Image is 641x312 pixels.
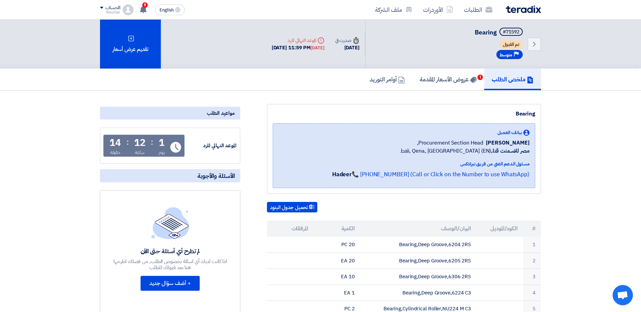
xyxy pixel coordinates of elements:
[613,285,633,305] div: Open chat
[484,69,541,90] a: ملخص الطلب
[332,170,352,179] strong: Hadeer
[523,253,541,269] td: 2
[475,28,524,37] h5: Bearing
[186,142,237,150] div: الموعد النهائي للرد
[476,220,523,237] th: الكود/الموديل
[523,269,541,285] td: 3
[491,147,529,155] b: مصر للاسمنت قنا,
[497,129,522,136] span: بيانات العميل
[418,2,459,18] a: الأوردرات
[335,44,360,52] div: [DATE]
[412,69,484,90] a: عروض الأسعار المقدمة1
[360,285,477,301] td: Bearing,Deep Groove,6224 C3
[360,220,477,237] th: البيان/الوصف
[486,139,529,147] span: [PERSON_NAME]
[314,253,360,269] td: 20 EA
[134,138,146,148] div: 12
[475,28,497,37] span: Bearing
[113,247,228,255] div: لم تطرح أي أسئلة حتى الآن
[400,147,529,155] span: Qena, [GEOGRAPHIC_DATA] (EN) ,قفط
[159,8,174,12] span: English
[314,237,360,253] td: 20 PC
[273,110,535,118] div: Bearing
[109,138,121,148] div: 14
[267,202,317,213] button: تحميل جدول البنود
[267,220,314,237] th: المرفقات
[360,253,477,269] td: Bearing,Deep Groove,6205 2RS
[159,138,165,148] div: 1
[142,2,148,8] span: 9
[123,4,133,15] img: profile_test.png
[141,276,200,291] button: + أضف سؤال جديد
[352,170,529,179] a: 📞 [PHONE_NUMBER] (Call or Click on the Number to use WhatsApp)
[417,139,484,147] span: Procurement Section Head,
[158,149,165,156] div: يوم
[492,75,534,83] h5: ملخص الطلب
[155,4,185,15] button: English
[362,69,412,90] a: أوامر التوريد
[126,136,129,148] div: :
[332,160,529,167] div: مسئول الدعم الفني من فريق تيرادكس
[135,149,145,156] div: ساعة
[360,237,477,253] td: Bearing,Deep Groove,6204 2RS
[100,20,161,69] div: تقديم عرض أسعار
[499,41,523,49] span: تم القبول
[272,44,324,52] div: [DATE] 11:59 PM
[314,220,360,237] th: الكمية
[151,136,153,148] div: :
[311,45,324,51] div: [DATE]
[151,207,189,239] img: empty_state_list.svg
[523,285,541,301] td: 4
[523,220,541,237] th: #
[197,172,235,180] span: الأسئلة والأجوبة
[100,10,120,14] div: Nourhan
[335,37,360,44] div: صدرت في
[113,258,228,270] div: اذا كانت لديك أي اسئلة بخصوص الطلب, من فضلك اطرحها هنا بعد قبولك للطلب
[459,2,498,18] a: الطلبات
[314,285,360,301] td: 1 EA
[503,30,519,34] div: #71592
[506,5,541,13] img: Teradix logo
[370,2,418,18] a: ملف الشركة
[100,107,240,120] div: مواعيد الطلب
[370,75,405,83] h5: أوامر التوريد
[110,149,121,156] div: دقيقة
[272,37,324,44] div: الموعد النهائي للرد
[477,75,483,80] span: 1
[500,52,512,58] span: متوسط
[420,75,477,83] h5: عروض الأسعار المقدمة
[523,237,541,253] td: 1
[314,269,360,285] td: 10 EA
[105,5,120,11] div: الحساب
[360,269,477,285] td: Bearing,Deep Groove,6306 2RS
